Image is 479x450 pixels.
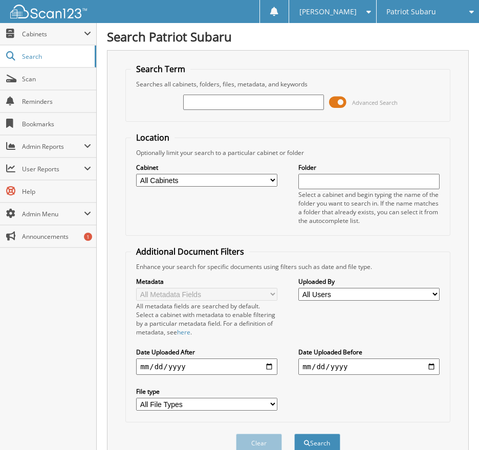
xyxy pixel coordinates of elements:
[22,210,84,218] span: Admin Menu
[10,5,87,18] img: scan123-logo-white.svg
[22,142,84,151] span: Admin Reports
[22,75,91,83] span: Scan
[131,262,444,271] div: Enhance your search for specific documents using filters such as date and file type.
[22,52,90,61] span: Search
[131,132,175,143] legend: Location
[298,277,440,286] label: Uploaded By
[136,277,277,286] label: Metadata
[84,233,92,241] div: 1
[298,348,440,356] label: Date Uploaded Before
[136,163,277,172] label: Cabinet
[299,9,357,15] span: [PERSON_NAME]
[107,28,469,45] h1: Search Patriot Subaru
[136,387,277,396] label: File type
[131,246,249,257] legend: Additional Document Filters
[136,302,277,336] div: All metadata fields are searched by default. Select a cabinet with metadata to enable filtering b...
[386,9,436,15] span: Patriot Subaru
[22,120,91,128] span: Bookmarks
[298,358,440,375] input: end
[131,63,190,75] legend: Search Term
[22,232,91,241] span: Announcements
[22,30,84,38] span: Cabinets
[136,358,277,375] input: start
[177,328,190,336] a: here
[131,80,444,88] div: Searches all cabinets, folders, files, metadata, and keywords
[22,165,84,173] span: User Reports
[298,163,440,172] label: Folder
[136,348,277,356] label: Date Uploaded After
[22,97,91,106] span: Reminders
[22,187,91,196] span: Help
[352,99,398,106] span: Advanced Search
[131,148,444,157] div: Optionally limit your search to a particular cabinet or folder
[298,190,440,225] div: Select a cabinet and begin typing the name of the folder you want to search in. If the name match...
